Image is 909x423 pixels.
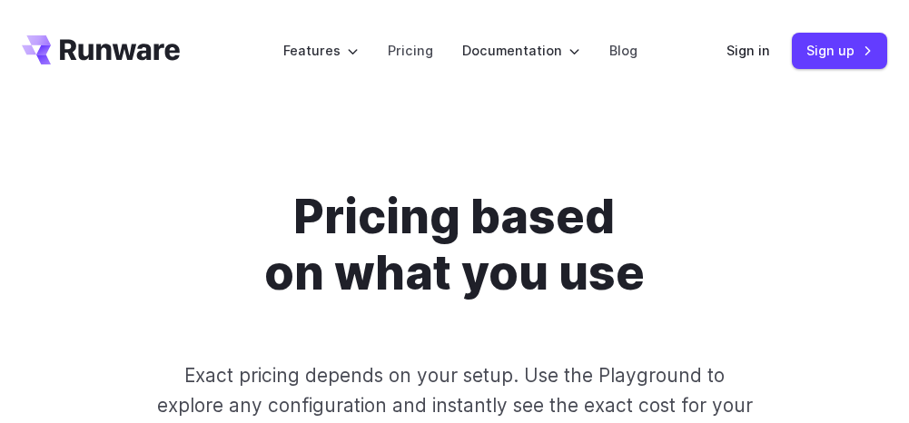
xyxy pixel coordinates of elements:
[388,40,433,61] a: Pricing
[792,33,887,68] a: Sign up
[283,40,359,61] label: Features
[609,40,637,61] a: Blog
[22,35,180,64] a: Go to /
[462,40,580,61] label: Documentation
[108,189,800,302] h1: Pricing based on what you use
[726,40,770,61] a: Sign in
